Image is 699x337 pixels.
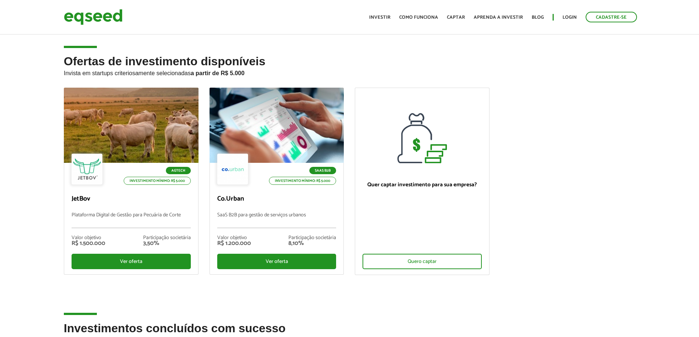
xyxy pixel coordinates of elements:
[586,12,637,22] a: Cadastre-se
[143,241,191,246] div: 3,50%
[143,235,191,241] div: Participação societária
[72,235,105,241] div: Valor objetivo
[64,7,123,27] img: EqSeed
[64,68,636,77] p: Invista em startups criteriosamente selecionadas
[309,167,336,174] p: SaaS B2B
[124,177,191,185] p: Investimento mínimo: R$ 5.000
[399,15,438,20] a: Como funciona
[72,195,191,203] p: JetBov
[447,15,465,20] a: Captar
[72,212,191,228] p: Plataforma Digital de Gestão para Pecuária de Corte
[217,254,336,269] div: Ver oferta
[369,15,390,20] a: Investir
[72,254,191,269] div: Ver oferta
[166,167,191,174] p: Agtech
[474,15,523,20] a: Aprenda a investir
[563,15,577,20] a: Login
[269,177,336,185] p: Investimento mínimo: R$ 5.000
[72,241,105,246] div: R$ 1.500.000
[532,15,544,20] a: Blog
[64,55,636,88] h2: Ofertas de investimento disponíveis
[288,241,336,246] div: 8,10%
[363,254,482,269] div: Quero captar
[288,235,336,241] div: Participação societária
[64,88,199,275] a: Agtech Investimento mínimo: R$ 5.000 JetBov Plataforma Digital de Gestão para Pecuária de Corte V...
[217,235,251,241] div: Valor objetivo
[217,212,336,228] p: SaaS B2B para gestão de serviços urbanos
[363,182,482,188] p: Quer captar investimento para sua empresa?
[217,195,336,203] p: Co.Urban
[217,241,251,246] div: R$ 1.200.000
[355,88,489,275] a: Quer captar investimento para sua empresa? Quero captar
[191,70,245,76] strong: a partir de R$ 5.000
[210,88,344,275] a: SaaS B2B Investimento mínimo: R$ 5.000 Co.Urban SaaS B2B para gestão de serviços urbanos Valor ob...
